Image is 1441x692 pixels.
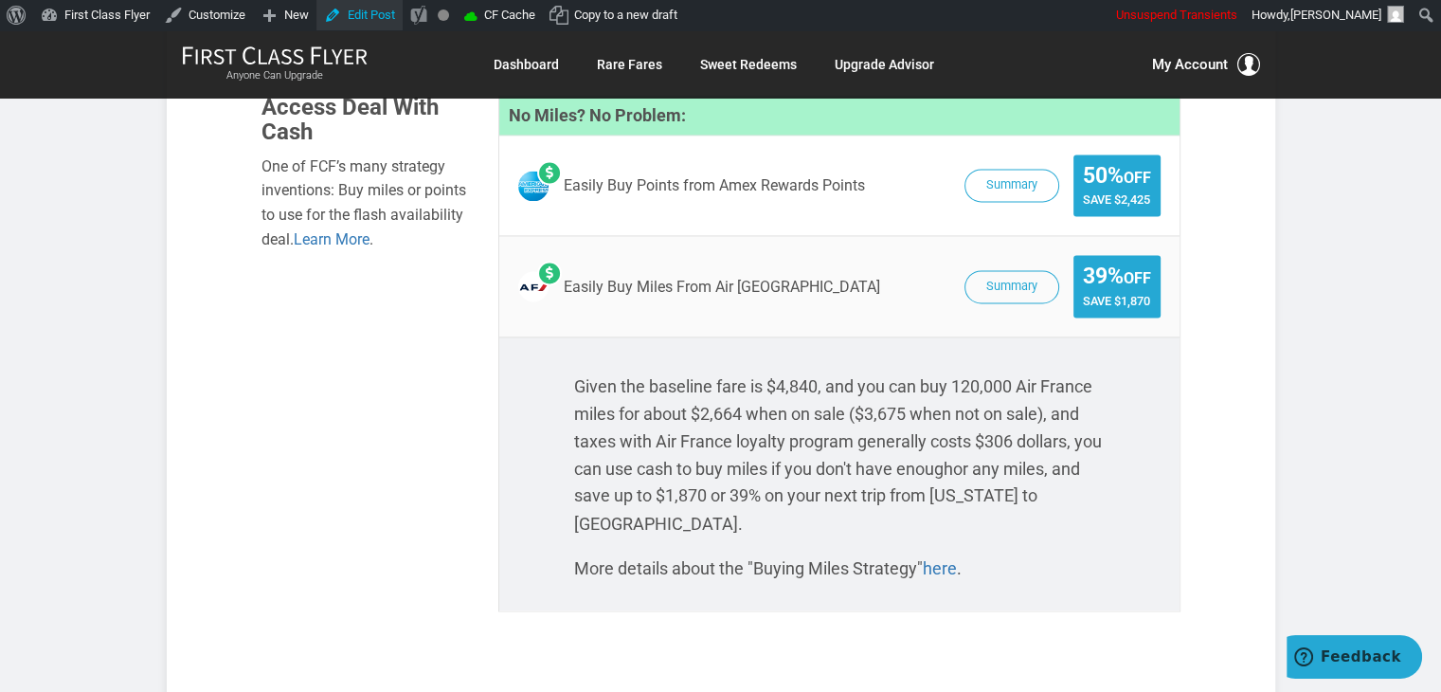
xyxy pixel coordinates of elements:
[1124,169,1151,187] small: Off
[1116,8,1237,22] span: Unsuspend Transients
[499,96,1180,136] h4: No Miles? No Problem:
[564,177,865,194] span: Easily Buy Points from Amex Rewards Points
[1290,8,1381,22] span: [PERSON_NAME]
[964,169,1059,202] button: Summary
[1152,53,1260,76] button: My Account
[1083,192,1151,207] span: Save $2,425
[1124,269,1151,287] small: Off
[261,95,470,145] h3: Access Deal With Cash
[1083,294,1151,308] span: Save $1,870
[964,270,1059,303] button: Summary
[923,557,957,577] a: here
[1083,264,1151,288] span: 39%
[597,47,662,82] a: Rare Fares
[574,373,1105,537] p: Given the baseline fare is $4,840, and you can buy 120,000 Air France miles for about $2,664 when...
[182,69,368,82] small: Anyone Can Upgrade
[700,47,797,82] a: Sweet Redeems
[574,555,1105,582] p: More details about the "Buying Miles Strategy" .
[494,47,559,82] a: Dashboard
[953,459,1044,479] span: or any miles
[835,47,934,82] a: Upgrade Advisor
[1083,164,1151,188] span: 50%
[294,230,369,248] a: Learn More
[261,155,470,251] div: One of FCF’s many strategy inventions: Buy miles or points to use for the flash availability deal. .
[1152,53,1228,76] span: My Account
[182,46,368,83] a: First Class FlyerAnyone Can Upgrade
[182,46,368,65] img: First Class Flyer
[564,279,880,296] span: Easily Buy Miles From Air [GEOGRAPHIC_DATA]
[1287,635,1422,683] iframe: Opens a widget where you can find more information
